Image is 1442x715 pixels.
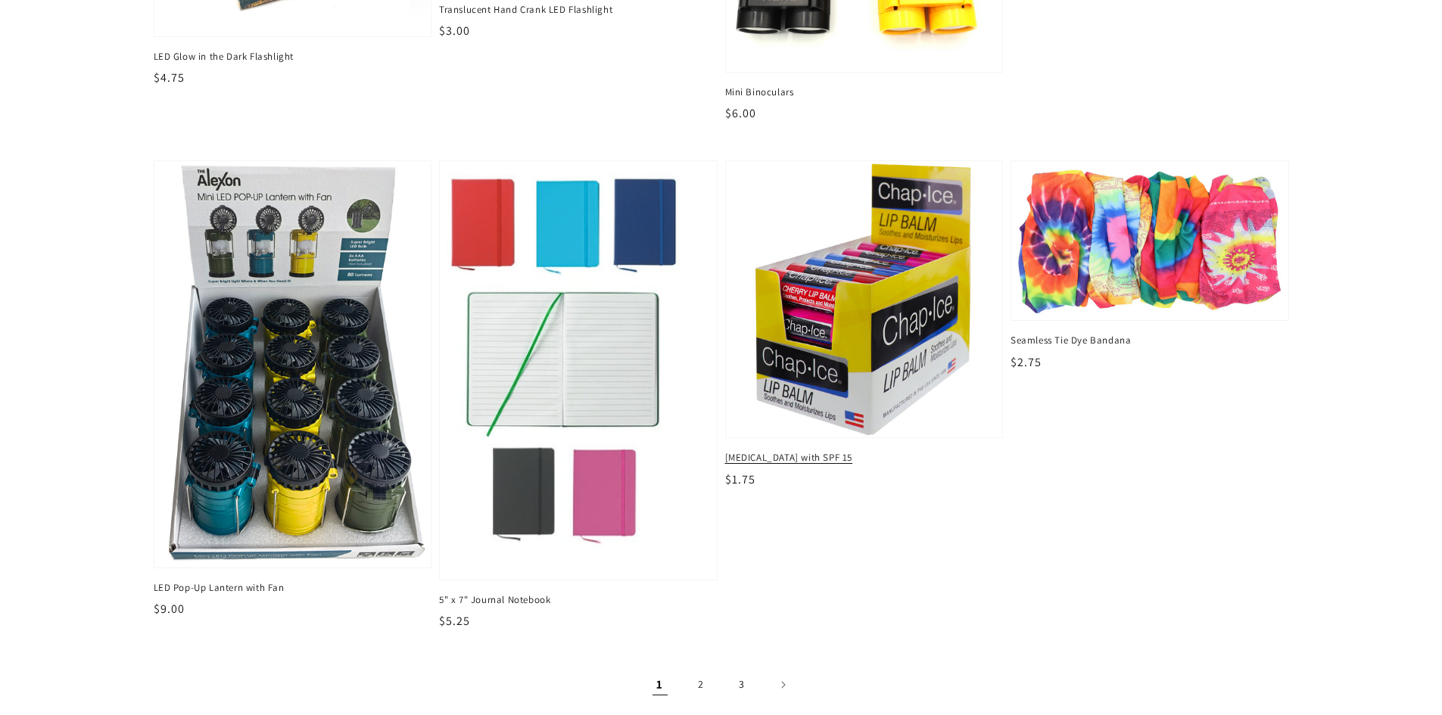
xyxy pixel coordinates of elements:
[725,85,1004,99] span: Mini Binoculars
[439,613,470,629] span: $5.25
[439,3,718,17] span: Translucent Hand Crank LED Flashlight
[154,161,431,567] img: LED Pop-Up Lantern with Fan
[725,160,1004,489] a: Lip Balm with SPF 15 [MEDICAL_DATA] with SPF 15 $1.75
[766,668,799,701] a: Next page
[1011,160,1289,371] a: Seamless Tie Dye Bandana Seamless Tie Dye Bandana $2.75
[725,668,758,701] a: Page 3
[154,50,432,64] span: LED Glow in the Dark Flashlight
[1011,161,1288,321] img: Seamless Tie Dye Bandana
[684,668,718,701] a: Page 2
[154,70,185,85] span: $4.75
[439,160,718,630] a: 5" x 7" Journal Notebook 5" x 7" Journal Notebook $5.25
[154,160,432,618] a: LED Pop-Up Lantern with Fan LED Pop-Up Lantern with Fan $9.00
[725,451,1004,465] span: [MEDICAL_DATA] with SPF 15
[154,668,1289,701] nav: Pagination
[154,581,432,595] span: LED Pop-Up Lantern with Fan
[1011,354,1042,370] span: $2.75
[721,157,1006,441] img: Lip Balm with SPF 15
[439,593,718,607] span: 5" x 7" Journal Notebook
[643,668,677,701] span: Page 1
[440,161,717,580] img: 5" x 7" Journal Notebook
[725,105,756,121] span: $6.00
[1011,334,1289,347] span: Seamless Tie Dye Bandana
[725,471,755,487] span: $1.75
[439,23,470,39] span: $3.00
[154,601,185,617] span: $9.00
